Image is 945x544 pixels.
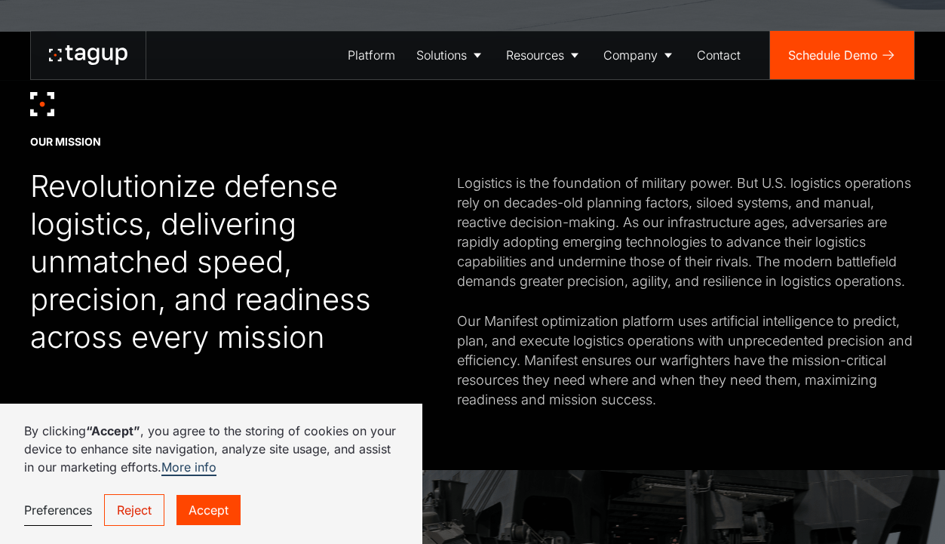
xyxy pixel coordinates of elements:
a: Accept [176,495,241,525]
a: Preferences [24,495,92,526]
div: Schedule Demo [788,46,878,64]
a: Resources [496,31,593,79]
div: Company [603,46,658,64]
a: More info [161,459,216,476]
p: By clicking , you agree to the storing of cookies on your device to enhance site navigation, anal... [24,422,398,476]
a: Company [593,31,686,79]
div: Contact [697,46,741,64]
a: Contact [686,31,751,79]
div: Platform [348,46,395,64]
a: Schedule Demo [770,31,914,79]
div: Logistics is the foundation of military power. But U.S. logistics operations rely on decades-old ... [457,174,915,410]
div: Solutions [416,46,467,64]
div: Revolutionize defense logistics, delivering unmatched speed, precision, and readiness across ever... [30,168,397,356]
div: Resources [506,46,564,64]
a: Reject [104,494,164,526]
a: Solutions [406,31,496,79]
div: OUR MISSION [30,134,101,149]
a: Platform [337,31,406,79]
strong: “Accept” [86,423,140,438]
